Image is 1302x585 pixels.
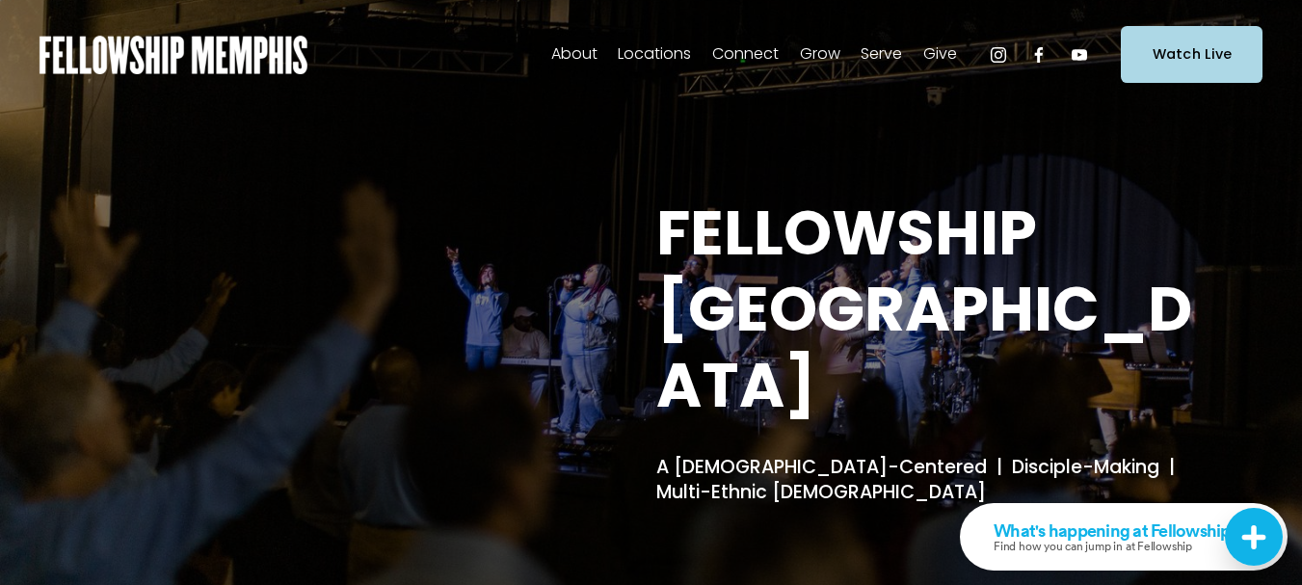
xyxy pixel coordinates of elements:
a: folder dropdown [551,40,598,70]
a: folder dropdown [712,40,779,70]
a: folder dropdown [618,40,691,70]
a: Watch Live [1121,26,1262,83]
span: Locations [618,40,691,68]
a: Facebook [1029,45,1049,65]
p: Find how you can jump in at Fellowship [34,38,285,49]
span: Serve [861,40,902,68]
strong: FELLOWSHIP [GEOGRAPHIC_DATA] [656,190,1192,428]
span: Grow [800,40,840,68]
img: Fellowship Memphis [40,36,308,74]
span: About [551,40,598,68]
span: Give [923,40,957,68]
a: folder dropdown [861,40,902,70]
div: What's happening at Fellowship... [34,18,285,36]
span: Connect [712,40,779,68]
a: Instagram [989,45,1008,65]
a: folder dropdown [800,40,840,70]
a: YouTube [1070,45,1089,65]
a: folder dropdown [923,40,957,70]
h4: A [DEMOGRAPHIC_DATA]-Centered | Disciple-Making | Multi-Ethnic [DEMOGRAPHIC_DATA] [656,455,1229,506]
